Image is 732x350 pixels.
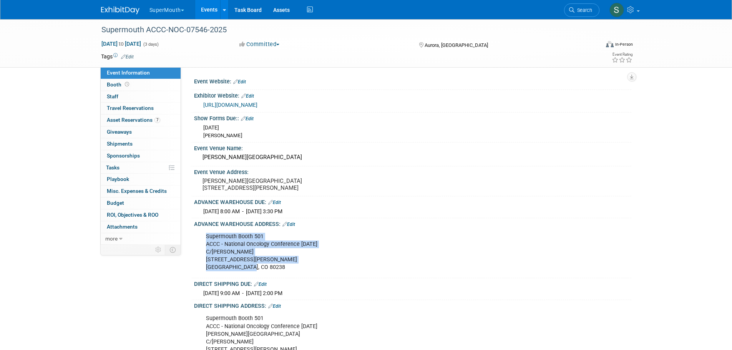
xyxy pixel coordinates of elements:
span: Giveaways [107,129,132,135]
span: Booth not reserved yet [123,81,131,87]
a: Edit [233,79,246,85]
a: more [101,233,181,245]
div: ADVANCE WAREHOUSE DUE: [194,196,631,206]
div: Supermouth ACCC-NOC-07546-2025 [99,23,588,37]
span: more [105,236,118,242]
span: Asset Reservations [107,117,160,123]
div: [PERSON_NAME][GEOGRAPHIC_DATA] [200,151,626,163]
button: Committed [237,40,282,48]
span: [DATE] 9:00 AM - [DATE] 2:00 PM [203,290,282,296]
a: Edit [241,116,254,121]
a: Edit [121,54,134,60]
div: Supermouth Booth 501 ACCC - National Oncology Conference [DATE] C/[PERSON_NAME] [STREET_ADDRESS][... [201,229,547,275]
span: Search [574,7,592,13]
img: Format-Inperson.png [606,41,614,47]
div: In-Person [615,41,633,47]
span: [DATE] [203,124,219,131]
span: 7 [154,117,160,123]
div: ADVANCE WAREHOUSE ADDRESS: [194,218,631,228]
span: [DATE] [DATE] [101,40,141,47]
div: DIRECT SHIPPING DUE: [194,278,631,288]
span: Aurora, [GEOGRAPHIC_DATA] [425,42,488,48]
a: Attachments [101,221,181,233]
a: [URL][DOMAIN_NAME] [203,102,257,108]
a: Search [564,3,599,17]
a: Staff [101,91,181,103]
div: [PERSON_NAME] [203,132,626,139]
span: Misc. Expenses & Credits [107,188,167,194]
a: Sponsorships [101,150,181,162]
a: Edit [268,200,281,205]
a: Booth [101,79,181,91]
span: Staff [107,93,118,100]
a: Edit [241,93,254,99]
a: Edit [268,304,281,309]
a: Edit [254,282,267,287]
a: Shipments [101,138,181,150]
a: Tasks [101,162,181,174]
span: to [118,41,125,47]
span: (3 days) [143,42,159,47]
span: [DATE] 8:00 AM - [DATE] 3:30 PM [203,208,282,214]
a: Event Information [101,67,181,79]
span: Budget [107,200,124,206]
td: Tags [101,53,134,60]
a: Giveaways [101,126,181,138]
span: Event Information [107,70,150,76]
div: DIRECT SHIPPING ADDRESS: [194,300,631,310]
pre: [PERSON_NAME][GEOGRAPHIC_DATA] [STREET_ADDRESS][PERSON_NAME] [203,177,368,191]
img: Sam Murphy [609,3,624,17]
a: Edit [282,222,295,227]
div: Event Website: [194,76,631,86]
td: Toggle Event Tabs [165,245,181,255]
span: ROI, Objectives & ROO [107,212,158,218]
span: Sponsorships [107,153,140,159]
span: Tasks [106,164,120,171]
div: Event Venue Name: [194,143,631,152]
span: Shipments [107,141,133,147]
td: Personalize Event Tab Strip [152,245,165,255]
img: ExhibitDay [101,7,139,14]
span: Attachments [107,224,138,230]
span: Booth [107,81,131,88]
a: Budget [101,197,181,209]
div: Event Venue Address: [194,166,631,176]
a: Playbook [101,174,181,185]
span: Travel Reservations [107,105,154,111]
div: Event Rating [612,53,632,56]
a: Travel Reservations [101,103,181,114]
span: Playbook [107,176,129,182]
div: Show Forms Due:: [194,113,631,123]
div: Event Format [554,40,633,51]
a: Misc. Expenses & Credits [101,186,181,197]
a: ROI, Objectives & ROO [101,209,181,221]
a: Asset Reservations7 [101,114,181,126]
div: Exhibitor Website: [194,90,631,100]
